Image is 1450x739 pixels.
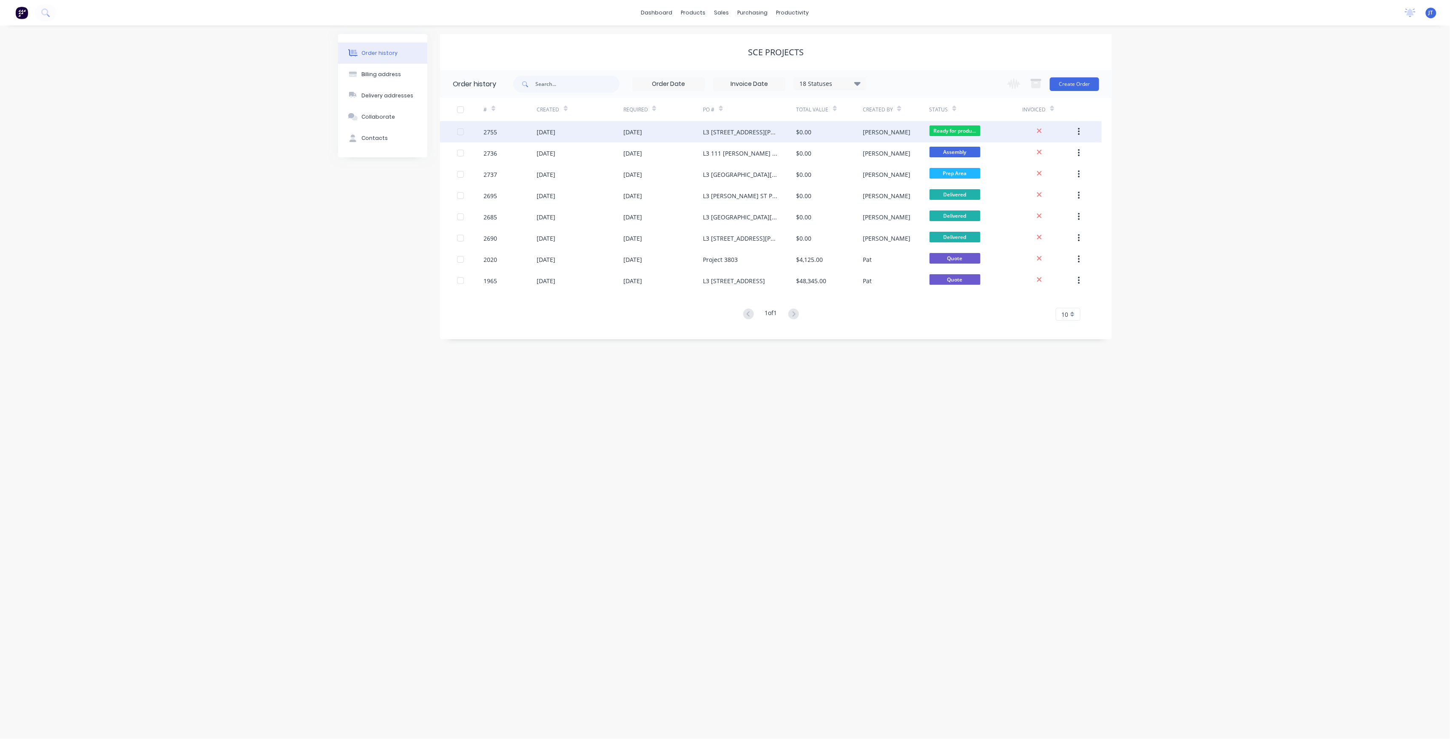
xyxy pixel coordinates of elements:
[15,6,28,19] img: Factory
[484,255,498,264] div: 2020
[703,149,779,158] div: L3 111 [PERSON_NAME] ST OA SECTION 1, 2
[537,170,556,179] div: [DATE]
[930,232,981,242] span: Delivered
[484,276,498,285] div: 1965
[537,128,556,136] div: [DATE]
[863,128,910,136] div: [PERSON_NAME]
[623,213,642,222] div: [DATE]
[623,98,703,121] div: Required
[863,170,910,179] div: [PERSON_NAME]
[930,189,981,200] span: Delivered
[796,213,812,222] div: $0.00
[623,276,642,285] div: [DATE]
[930,210,981,221] span: Delivered
[362,92,414,99] div: Delivery addresses
[863,255,872,264] div: Pat
[794,79,866,88] div: 18 Statuses
[484,234,498,243] div: 2690
[796,106,829,114] div: Total Value
[863,276,872,285] div: Pat
[703,128,779,136] div: L3 [STREET_ADDRESS][PERSON_NAME] SITE MEASURE [DATE]
[930,125,981,136] span: Ready for produ...
[1023,98,1076,121] div: Invoiced
[796,170,812,179] div: $0.00
[537,234,556,243] div: [DATE]
[484,213,498,222] div: 2685
[633,78,704,91] input: Order Date
[1050,77,1099,91] button: Create Order
[484,149,498,158] div: 2736
[623,106,648,114] div: Required
[338,43,427,64] button: Order history
[1023,106,1046,114] div: Invoiced
[338,106,427,128] button: Collaborate
[703,98,796,121] div: PO #
[537,191,556,200] div: [DATE]
[930,253,981,264] span: Quote
[930,274,981,285] span: Quote
[863,106,893,114] div: Created By
[703,276,765,285] div: L3 [STREET_ADDRESS]
[930,168,981,179] span: Prep Area
[623,234,642,243] div: [DATE]
[703,170,779,179] div: L3 [GEOGRAPHIC_DATA][PERSON_NAME] SECTION 5, 6, 7
[930,106,948,114] div: Status
[863,213,910,222] div: [PERSON_NAME]
[623,255,642,264] div: [DATE]
[484,98,537,121] div: #
[863,98,929,121] div: Created By
[362,113,395,121] div: Collaborate
[734,6,772,19] div: purchasing
[703,191,779,200] div: L3 [PERSON_NAME] ST PAC 3.5 SITE MEASURE [DATE]
[796,98,863,121] div: Total Value
[362,71,401,78] div: Billing address
[623,128,642,136] div: [DATE]
[796,234,812,243] div: $0.00
[537,255,556,264] div: [DATE]
[1061,310,1068,319] span: 10
[863,191,910,200] div: [PERSON_NAME]
[623,191,642,200] div: [DATE]
[1429,9,1433,17] span: JT
[453,79,496,89] div: Order history
[703,106,715,114] div: PO #
[484,191,498,200] div: 2695
[710,6,734,19] div: sales
[484,106,487,114] div: #
[484,128,498,136] div: 2755
[714,78,785,91] input: Invoice Date
[772,6,813,19] div: productivity
[796,191,812,200] div: $0.00
[703,234,779,243] div: L3 [STREET_ADDRESS][PERSON_NAME]-LVL 3 REV-C CPA P.O-36657
[863,149,910,158] div: [PERSON_NAME]
[484,170,498,179] div: 2737
[338,85,427,106] button: Delivery addresses
[623,149,642,158] div: [DATE]
[796,128,812,136] div: $0.00
[537,98,623,121] div: Created
[796,276,827,285] div: $48,345.00
[796,149,812,158] div: $0.00
[537,149,556,158] div: [DATE]
[703,213,779,222] div: L3 [GEOGRAPHIC_DATA][PERSON_NAME] 3.4 SITE MEASURE
[748,47,804,57] div: SCE Projects
[623,170,642,179] div: [DATE]
[338,128,427,149] button: Contacts
[537,276,556,285] div: [DATE]
[537,213,556,222] div: [DATE]
[863,234,910,243] div: [PERSON_NAME]
[362,49,398,57] div: Order history
[796,255,823,264] div: $4,125.00
[535,76,620,93] input: Search...
[362,134,388,142] div: Contacts
[677,6,710,19] div: products
[765,308,777,321] div: 1 of 1
[537,106,560,114] div: Created
[703,255,738,264] div: Project 3803
[930,98,1023,121] div: Status
[930,147,981,157] span: Assembly
[637,6,677,19] a: dashboard
[338,64,427,85] button: Billing address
